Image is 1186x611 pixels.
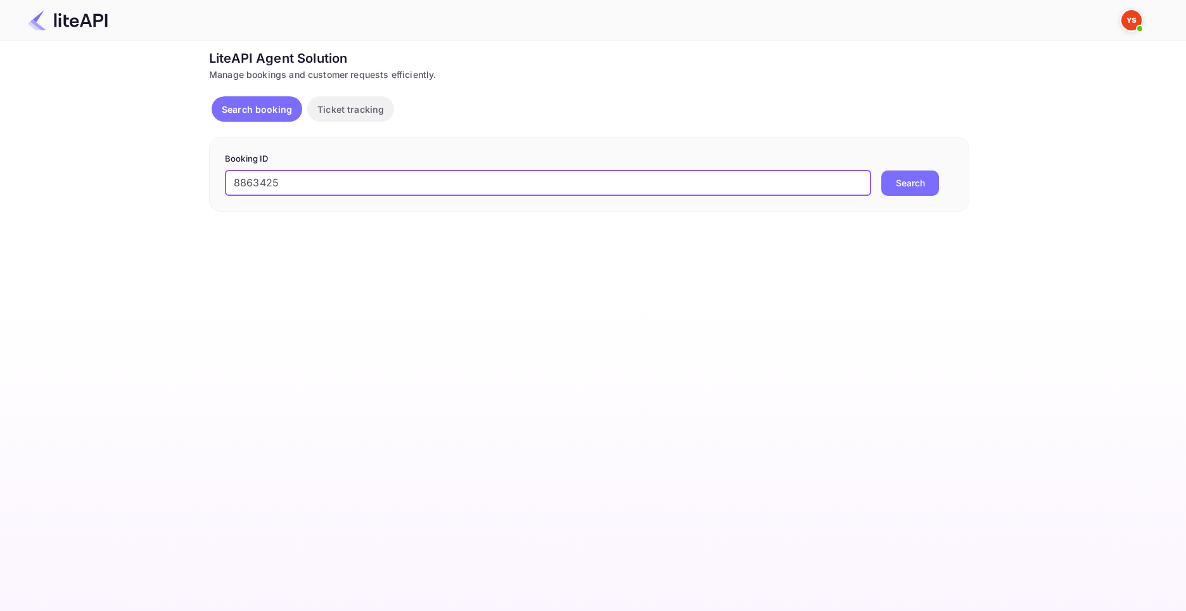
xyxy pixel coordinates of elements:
div: LiteAPI Agent Solution [209,49,969,68]
button: Search [881,170,939,196]
p: Booking ID [225,153,953,165]
img: LiteAPI Logo [28,10,108,30]
div: Manage bookings and customer requests efficiently. [209,68,969,81]
p: Ticket tracking [317,103,384,116]
input: Enter Booking ID (e.g., 63782194) [225,170,871,196]
p: Search booking [222,103,292,116]
img: Yandex Support [1121,10,1142,30]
